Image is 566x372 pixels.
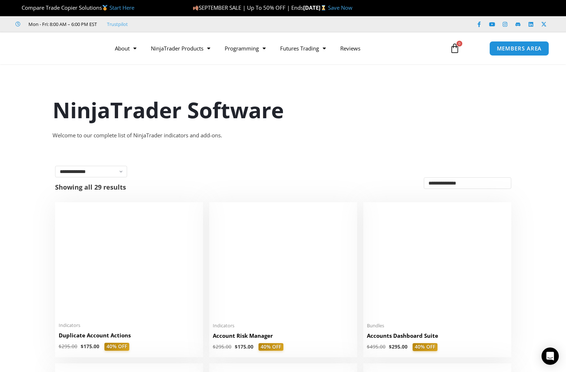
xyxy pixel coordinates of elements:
img: Duplicate Account Actions [59,206,199,318]
span: Mon - Fri: 8:00 AM – 6:00 PM EST [27,20,97,28]
a: Account Risk Manager [213,332,354,343]
span: $ [59,343,62,350]
span: Compare Trade Copier Solutions [15,4,134,11]
span: SEPTEMBER SALE | Up To 50% OFF | Ends [192,4,303,11]
bdi: 175.00 [235,344,253,350]
img: ⌛ [321,5,326,10]
a: Duplicate Account Actions [59,332,199,343]
span: $ [389,344,392,350]
select: Shop order [424,177,511,189]
img: LogoAI | Affordable Indicators – NinjaTrader [17,35,95,61]
span: Bundles [367,323,508,329]
bdi: 295.00 [389,344,408,350]
a: Reviews [333,40,368,57]
a: 0 [439,38,471,59]
strong: [DATE] [303,4,328,11]
img: Accounts Dashboard Suite [367,206,508,318]
bdi: 175.00 [81,343,99,350]
h2: Duplicate Account Actions [59,332,199,339]
bdi: 495.00 [367,344,386,350]
span: 40% OFF [104,343,129,351]
div: Open Intercom Messenger [542,347,559,365]
a: Start Here [109,4,134,11]
a: Trustpilot [107,20,128,28]
span: $ [235,344,238,350]
span: $ [213,344,216,350]
span: MEMBERS AREA [497,46,542,51]
div: Welcome to our complete list of NinjaTrader indicators and add-ons. [53,130,513,141]
a: About [108,40,144,57]
a: Programming [217,40,273,57]
span: $ [81,343,84,350]
h1: NinjaTrader Software [53,95,513,125]
bdi: 295.00 [59,343,77,350]
p: Showing all 29 results [55,184,126,190]
span: $ [367,344,370,350]
span: Indicators [213,323,354,329]
bdi: 295.00 [213,344,232,350]
a: NinjaTrader Products [144,40,217,57]
img: 🥇 [102,5,108,10]
span: 40% OFF [413,343,437,351]
span: 0 [457,41,462,46]
span: 40% OFF [259,343,283,351]
nav: Menu [108,40,442,57]
img: Account Risk Manager [213,206,354,318]
a: Save Now [328,4,352,11]
h2: Accounts Dashboard Suite [367,332,508,340]
h2: Account Risk Manager [213,332,354,340]
img: 🏆 [16,5,21,10]
a: MEMBERS AREA [489,41,549,56]
a: Accounts Dashboard Suite [367,332,508,343]
span: Indicators [59,322,199,328]
a: Futures Trading [273,40,333,57]
img: 🍂 [193,5,198,10]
